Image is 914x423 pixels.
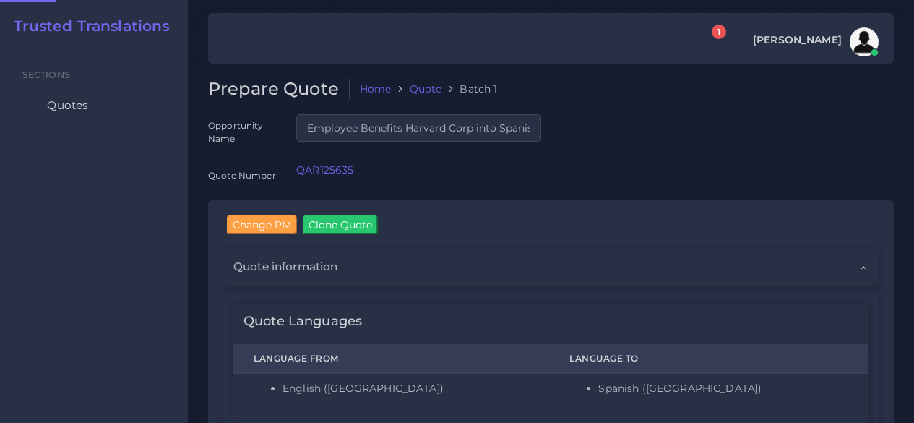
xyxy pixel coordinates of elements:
[850,27,879,56] img: avatar
[208,79,350,100] h2: Prepare Quote
[549,344,868,373] th: Language To
[233,259,337,275] span: Quote information
[223,249,879,285] div: Quote information
[699,33,724,52] a: 1
[360,82,392,96] a: Home
[227,215,297,234] input: Change PM
[746,27,884,56] a: [PERSON_NAME]avatar
[233,344,549,373] th: Language From
[208,119,276,145] label: Opportunity Name
[753,35,842,45] span: [PERSON_NAME]
[712,25,726,39] span: 1
[598,381,848,396] li: Spanish ([GEOGRAPHIC_DATA])
[243,314,362,330] h4: Quote Languages
[47,98,88,114] span: Quotes
[410,82,442,96] a: Quote
[441,82,497,96] li: Batch 1
[22,69,70,80] span: Sections
[208,169,276,181] label: Quote Number
[283,381,529,396] li: English ([GEOGRAPHIC_DATA])
[4,17,170,35] a: Trusted Translations
[11,90,177,121] a: Quotes
[303,215,378,234] input: Clone Quote
[296,163,353,176] a: QAR125635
